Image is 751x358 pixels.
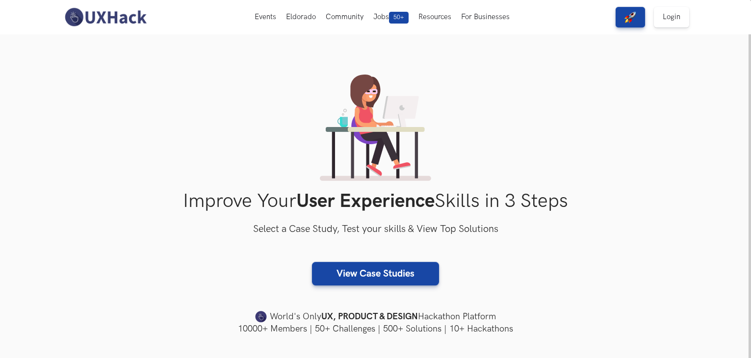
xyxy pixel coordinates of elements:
span: 50+ [389,12,409,24]
a: View Case Studies [312,262,439,285]
strong: User Experience [296,190,435,213]
h4: 10000+ Members | 50+ Challenges | 500+ Solutions | 10+ Hackathons [62,323,690,335]
strong: UX, PRODUCT & DESIGN [321,310,418,324]
h3: Select a Case Study, Test your skills & View Top Solutions [62,222,690,237]
img: UXHack-logo.png [62,7,149,27]
img: uxhack-favicon-image.png [255,310,267,323]
h1: Improve Your Skills in 3 Steps [62,190,690,213]
a: Login [654,7,689,27]
img: rocket [624,11,636,23]
img: lady working on laptop [320,75,431,181]
h4: World's Only Hackathon Platform [62,310,690,324]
